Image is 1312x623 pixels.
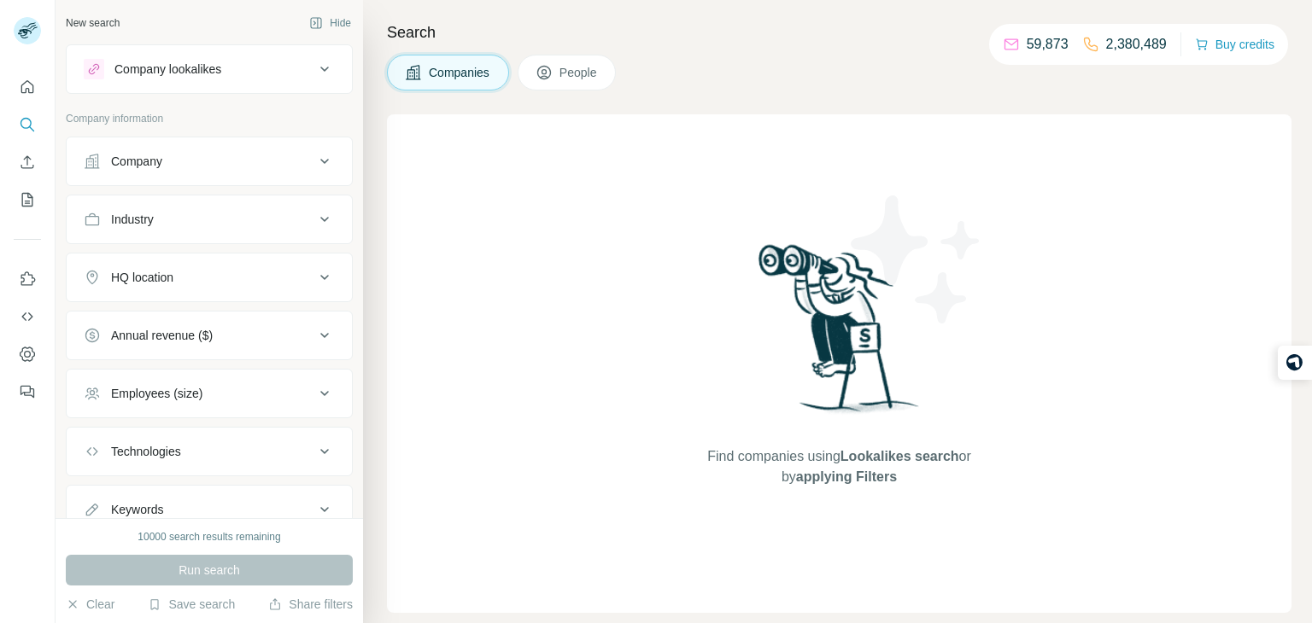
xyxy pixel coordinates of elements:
[67,431,352,472] button: Technologies
[67,373,352,414] button: Employees (size)
[111,327,213,344] div: Annual revenue ($)
[67,49,352,90] button: Company lookalikes
[66,15,120,31] div: New search
[111,385,202,402] div: Employees (size)
[111,269,173,286] div: HQ location
[14,339,41,370] button: Dashboard
[14,109,41,140] button: Search
[1106,34,1167,55] p: 2,380,489
[559,64,599,81] span: People
[148,596,235,613] button: Save search
[114,61,221,78] div: Company lookalikes
[67,489,352,530] button: Keywords
[14,376,41,407] button: Feedback
[796,469,897,484] span: applying Filters
[111,443,181,460] div: Technologies
[111,501,163,518] div: Keywords
[14,72,41,102] button: Quick start
[66,596,114,613] button: Clear
[14,147,41,178] button: Enrich CSV
[67,315,352,356] button: Annual revenue ($)
[66,111,353,126] p: Company information
[840,449,959,463] span: Lookalikes search
[702,446,975,487] span: Find companies using or by
[429,64,491,81] span: Companies
[751,240,928,430] img: Surfe Illustration - Woman searching with binoculars
[1195,32,1274,56] button: Buy credits
[138,529,280,544] div: 10000 search results remaining
[840,183,993,336] img: Surfe Illustration - Stars
[297,10,363,36] button: Hide
[14,264,41,294] button: Use Surfe on LinkedIn
[67,257,352,298] button: HQ location
[268,596,353,613] button: Share filters
[111,153,162,170] div: Company
[67,141,352,182] button: Company
[14,301,41,332] button: Use Surfe API
[67,199,352,240] button: Industry
[387,20,1291,44] h4: Search
[1027,34,1069,55] p: 59,873
[111,211,154,228] div: Industry
[14,184,41,215] button: My lists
